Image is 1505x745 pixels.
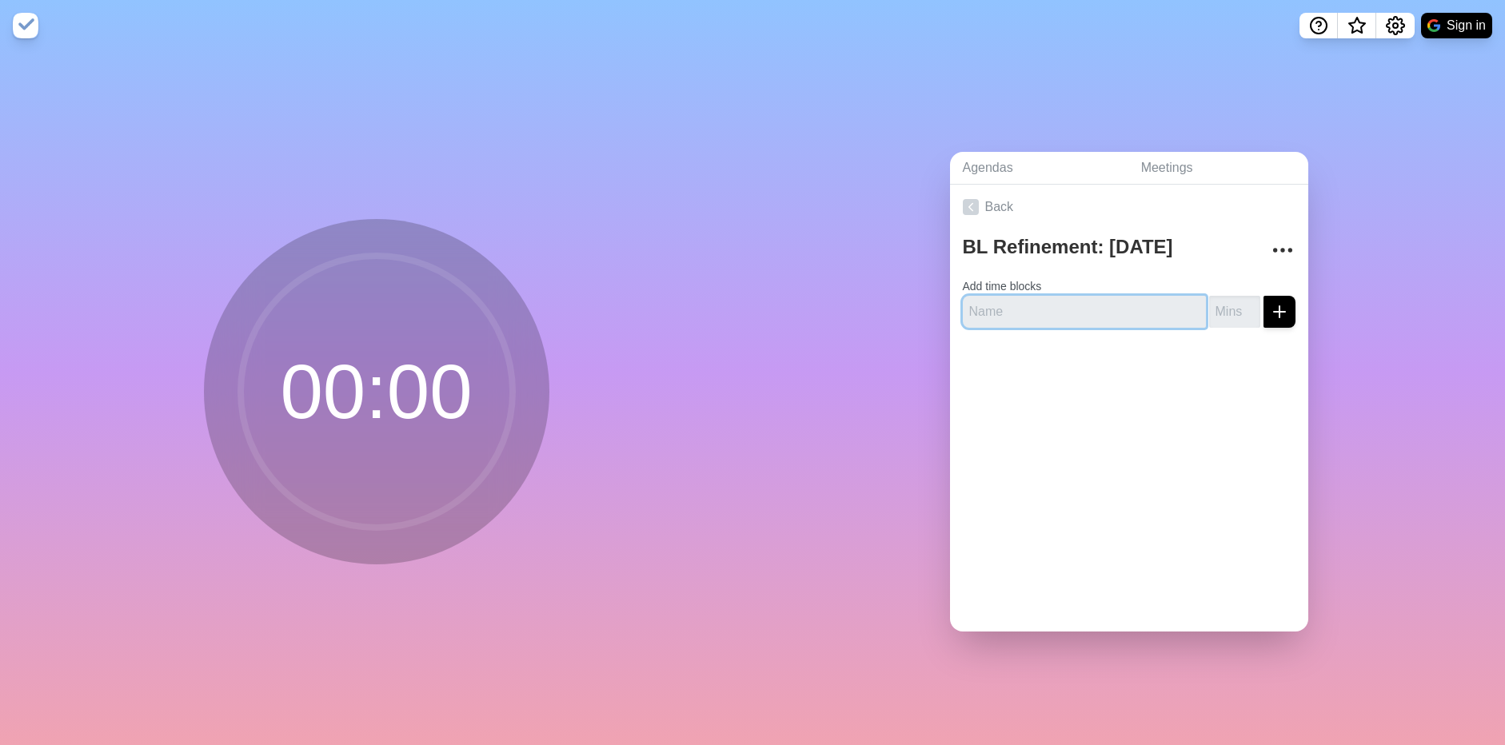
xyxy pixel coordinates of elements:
[963,296,1206,328] input: Name
[950,185,1308,229] a: Back
[1421,13,1492,38] button: Sign in
[950,152,1128,185] a: Agendas
[1267,234,1299,266] button: More
[1427,19,1440,32] img: google logo
[1338,13,1376,38] button: What’s new
[1376,13,1415,38] button: Settings
[963,280,1042,293] label: Add time blocks
[1209,296,1260,328] input: Mins
[1299,13,1338,38] button: Help
[1128,152,1308,185] a: Meetings
[13,13,38,38] img: timeblocks logo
